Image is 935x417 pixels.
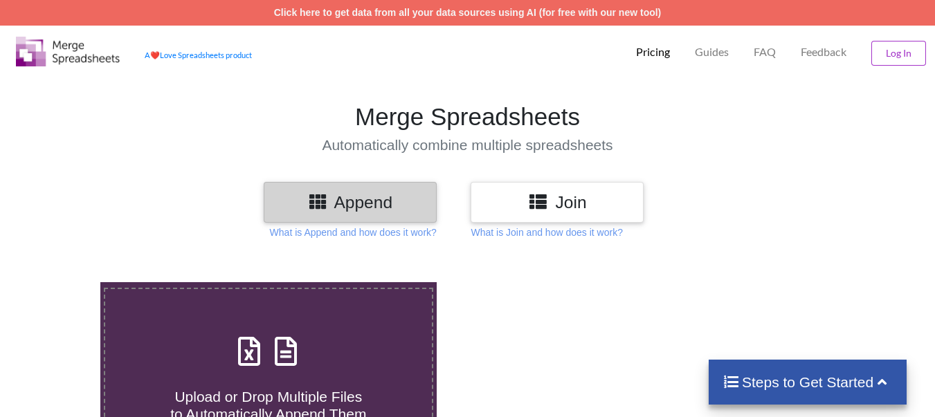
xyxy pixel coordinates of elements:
[871,41,926,66] button: Log In
[274,7,662,18] a: Click here to get data from all your data sources using AI (for free with our new tool)
[695,45,729,59] p: Guides
[723,373,893,391] h4: Steps to Get Started
[274,192,426,212] h3: Append
[754,45,776,59] p: FAQ
[801,46,846,57] span: Feedback
[16,37,120,66] img: Logo.png
[150,50,160,59] span: heart
[481,192,633,212] h3: Join
[471,225,622,239] p: What is Join and how does it work?
[636,45,670,59] p: Pricing
[145,50,252,59] a: AheartLove Spreadsheets product
[270,225,437,239] p: What is Append and how does it work?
